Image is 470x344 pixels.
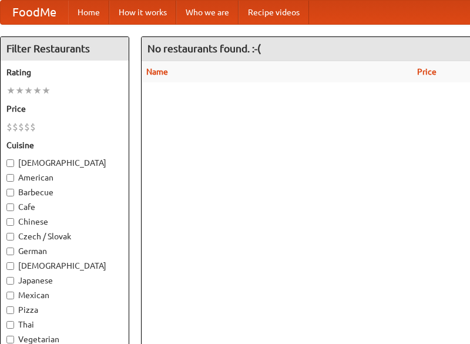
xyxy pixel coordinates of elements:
input: American [6,174,14,182]
input: Japanese [6,277,14,285]
label: Thai [6,319,123,330]
li: $ [6,121,12,133]
a: FoodMe [1,1,68,24]
label: Czech / Slovak [6,231,123,242]
label: American [6,172,123,183]
li: $ [18,121,24,133]
li: $ [24,121,30,133]
input: German [6,248,14,255]
label: Mexican [6,289,123,301]
input: Czech / Slovak [6,233,14,241]
label: Barbecue [6,186,123,198]
input: [DEMOGRAPHIC_DATA] [6,262,14,270]
input: Mexican [6,292,14,299]
label: [DEMOGRAPHIC_DATA] [6,157,123,169]
a: How it works [109,1,176,24]
li: ★ [6,84,15,97]
input: Barbecue [6,189,14,196]
input: Pizza [6,306,14,314]
label: Cafe [6,201,123,213]
li: ★ [15,84,24,97]
input: Chinese [6,218,14,226]
input: Vegetarian [6,336,14,343]
label: Japanese [6,275,123,286]
ng-pluralize: No restaurants found. :-( [147,43,261,54]
a: Name [146,67,168,76]
input: Cafe [6,203,14,211]
a: Price [417,67,437,76]
li: $ [30,121,36,133]
li: ★ [42,84,51,97]
a: Home [68,1,109,24]
label: German [6,245,123,257]
li: ★ [33,84,42,97]
h4: Filter Restaurants [1,37,129,61]
h5: Price [6,103,123,115]
a: Who we are [176,1,239,24]
label: [DEMOGRAPHIC_DATA] [6,260,123,272]
a: Recipe videos [239,1,309,24]
label: Pizza [6,304,123,316]
label: Chinese [6,216,123,228]
h5: Rating [6,66,123,78]
li: $ [12,121,18,133]
h5: Cuisine [6,139,123,151]
input: Thai [6,321,14,329]
input: [DEMOGRAPHIC_DATA] [6,159,14,167]
li: ★ [24,84,33,97]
